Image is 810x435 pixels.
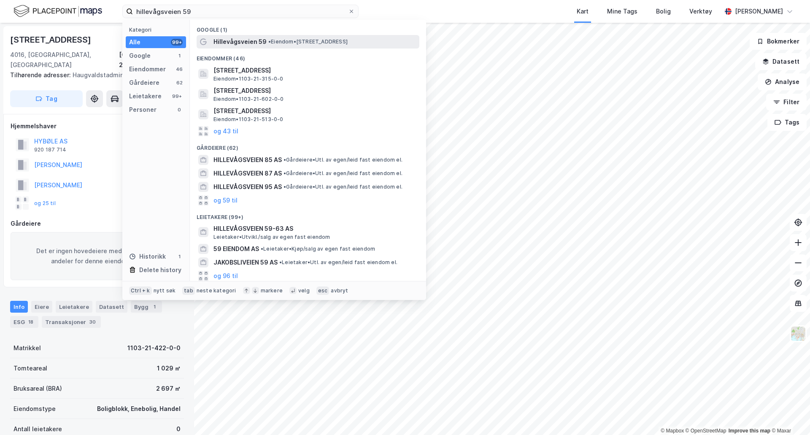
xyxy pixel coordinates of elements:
[129,27,186,33] div: Kategori
[790,326,806,342] img: Z
[316,286,329,295] div: esc
[766,94,807,111] button: Filter
[213,116,283,123] span: Eiendom • 1103-21-513-0-0
[88,318,97,326] div: 30
[13,343,41,353] div: Matrikkel
[213,168,282,178] span: HILLEVÅGSVEIEN 87 AS
[11,121,184,131] div: Hjemmelshaver
[129,286,152,295] div: Ctrl + k
[10,71,73,78] span: Tilhørende adresser:
[283,170,402,177] span: Gårdeiere • Utl. av egen/leid fast eiendom el.
[298,287,310,294] div: velg
[283,184,286,190] span: •
[129,37,140,47] div: Alle
[10,316,38,328] div: ESG
[213,86,416,96] span: [STREET_ADDRESS]
[156,384,181,394] div: 2 697 ㎡
[750,33,807,50] button: Bokmerker
[129,251,166,262] div: Historikk
[279,259,282,265] span: •
[213,195,238,205] button: og 59 til
[261,287,283,294] div: markere
[213,65,416,76] span: [STREET_ADDRESS]
[261,246,263,252] span: •
[119,50,184,70] div: [GEOGRAPHIC_DATA], 21/422
[133,5,348,18] input: Søk på adresse, matrikkel, gårdeiere, leietakere eller personer
[150,303,159,311] div: 1
[56,301,92,313] div: Leietakere
[735,6,783,16] div: [PERSON_NAME]
[577,6,589,16] div: Kart
[213,106,416,116] span: [STREET_ADDRESS]
[656,6,671,16] div: Bolig
[283,157,286,163] span: •
[27,318,35,326] div: 18
[689,6,712,16] div: Verktøy
[176,424,181,434] div: 0
[768,394,810,435] iframe: Chat Widget
[190,20,426,35] div: Google (1)
[129,78,159,88] div: Gårdeiere
[31,301,52,313] div: Eiere
[213,224,416,234] span: HILLEVÅGSVEIEN 59-63 AS
[261,246,375,252] span: Leietaker • Kjøp/salg av egen fast eiendom
[11,232,184,280] div: Det er ingen hovedeiere med signifikante andeler for denne eiendommen
[127,343,181,353] div: 1103-21-422-0-0
[213,126,238,136] button: og 43 til
[213,271,238,281] button: og 96 til
[176,52,183,59] div: 1
[768,394,810,435] div: Kontrollprogram for chat
[10,70,177,80] div: Haugvaldstadminde 2b
[268,38,348,45] span: Eiendom • [STREET_ADDRESS]
[10,50,119,70] div: 4016, [GEOGRAPHIC_DATA], [GEOGRAPHIC_DATA]
[157,363,181,373] div: 1 029 ㎡
[42,316,101,328] div: Transaksjoner
[190,49,426,64] div: Eiendommer (46)
[13,4,102,19] img: logo.f888ab2527a4732fd821a326f86c7f29.svg
[213,96,284,103] span: Eiendom • 1103-21-602-0-0
[129,64,166,74] div: Eiendommer
[197,287,236,294] div: neste kategori
[13,384,62,394] div: Bruksareal (BRA)
[661,428,684,434] a: Mapbox
[11,219,184,229] div: Gårdeiere
[686,428,726,434] a: OpenStreetMap
[190,207,426,222] div: Leietakere (99+)
[213,155,282,165] span: HILLEVÅGSVEIEN 85 AS
[13,424,62,434] div: Antall leietakere
[176,253,183,260] div: 1
[213,244,259,254] span: 59 EIENDOM AS
[13,404,56,414] div: Eiendomstype
[767,114,807,131] button: Tags
[331,287,348,294] div: avbryt
[213,257,278,267] span: JAKOBSLIVEIEN 59 AS
[176,106,183,113] div: 0
[10,90,83,107] button: Tag
[154,287,176,294] div: nytt søk
[10,301,28,313] div: Info
[129,105,157,115] div: Personer
[34,146,66,153] div: 920 187 714
[129,91,162,101] div: Leietakere
[607,6,637,16] div: Mine Tags
[10,33,93,46] div: [STREET_ADDRESS]
[171,93,183,100] div: 99+
[283,170,286,176] span: •
[213,234,330,240] span: Leietaker • Utvikl./salg av egen fast eiendom
[755,53,807,70] button: Datasett
[97,404,181,414] div: Boligblokk, Enebolig, Handel
[129,51,151,61] div: Google
[213,76,283,82] span: Eiendom • 1103-21-315-0-0
[283,157,402,163] span: Gårdeiere • Utl. av egen/leid fast eiendom el.
[176,79,183,86] div: 62
[96,301,127,313] div: Datasett
[758,73,807,90] button: Analyse
[13,363,47,373] div: Tomteareal
[182,286,195,295] div: tab
[176,66,183,73] div: 46
[729,428,770,434] a: Improve this map
[279,259,397,266] span: Leietaker • Utl. av egen/leid fast eiendom el.
[190,138,426,153] div: Gårdeiere (62)
[268,38,271,45] span: •
[131,301,162,313] div: Bygg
